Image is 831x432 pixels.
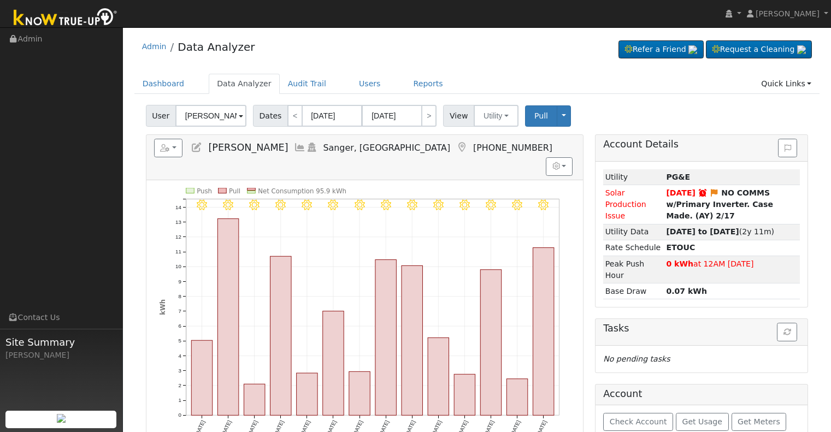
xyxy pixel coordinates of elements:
a: Request a Cleaning [706,40,812,59]
i: 7/20 - Clear [302,199,312,210]
text: 5 [178,338,181,344]
div: [PERSON_NAME] [5,350,117,361]
a: Refer a Friend [618,40,704,59]
i: No pending tasks [603,354,670,363]
rect: onclick="" [244,384,264,415]
strong: D [666,243,695,252]
i: 7/28 - Clear [512,199,522,210]
rect: onclick="" [533,247,553,415]
rect: onclick="" [506,379,527,416]
strong: 0.07 kWh [666,287,707,295]
span: Sanger, [GEOGRAPHIC_DATA] [323,143,451,153]
i: 7/23 - Clear [380,199,391,210]
button: Get Usage [676,413,729,431]
a: > [421,105,437,127]
text: 8 [178,293,181,299]
text: Net Consumption 95.9 kWh [258,187,346,195]
rect: onclick="" [191,340,212,415]
i: 7/26 - Clear [459,199,470,210]
td: Peak Push Hour [603,256,664,283]
span: [DATE] [666,188,696,197]
span: User [146,105,176,127]
img: retrieve [57,414,66,423]
a: Quick Links [753,74,820,94]
img: retrieve [797,45,806,54]
i: 7/29 - Clear [538,199,549,210]
rect: onclick="" [323,311,344,416]
button: Pull [525,105,557,127]
span: Site Summary [5,335,117,350]
text: 12 [175,234,181,240]
a: Audit Trail [280,74,334,94]
button: Utility [474,105,518,127]
rect: onclick="" [480,270,501,416]
button: Refresh [777,323,797,341]
rect: onclick="" [296,373,317,415]
a: Users [351,74,389,94]
strong: NO COMMS w/Primary Inverter. Case Made. (AY) 2/17 [666,188,773,220]
rect: onclick="" [428,338,449,415]
rect: onclick="" [217,218,238,415]
text: kWh [158,299,166,315]
rect: onclick="" [270,256,291,415]
text: 2 [178,382,181,388]
span: View [443,105,474,127]
span: [PERSON_NAME] [756,9,820,18]
text: 4 [178,353,181,359]
rect: onclick="" [375,259,396,415]
strong: 0 kWh [666,259,693,268]
strong: ID: 13185001, authorized: 10/20/23 [666,173,690,181]
i: 7/19 - Clear [275,199,286,210]
span: [PERSON_NAME] [208,142,288,153]
span: (2y 11m) [666,227,774,236]
text: 10 [175,263,181,269]
h5: Account Details [603,139,800,150]
strong: [DATE] to [DATE] [666,227,739,236]
a: Admin [142,42,167,51]
td: Rate Schedule [603,240,664,256]
i: 7/22 - Clear [354,199,364,210]
a: Login As (last 08/01/2025 4:45:56 PM) [306,142,318,153]
text: 11 [175,248,181,255]
text: 3 [178,368,181,374]
text: 9 [178,279,181,285]
i: 7/21 - Clear [328,199,338,210]
i: 7/18 - Clear [249,199,260,210]
a: Dashboard [134,74,193,94]
text: Pull [229,187,240,195]
span: Check Account [610,417,667,426]
a: Multi-Series Graph [294,142,306,153]
text: 1 [178,397,181,403]
i: 7/17 - Clear [223,199,233,210]
text: 14 [175,204,181,210]
span: Dates [253,105,288,127]
button: Get Meters [732,413,787,431]
i: 7/24 - Clear [407,199,417,210]
rect: onclick="" [349,371,370,415]
td: Utility [603,169,664,185]
span: Get Meters [738,417,780,426]
span: Get Usage [682,417,722,426]
button: Issue History [778,139,797,157]
td: Base Draw [603,283,664,299]
i: 7/27 - Clear [486,199,496,210]
text: 13 [175,219,181,225]
td: Utility Data [603,224,664,240]
h5: Tasks [603,323,800,334]
i: 7/25 - Clear [433,199,444,210]
input: Select a User [175,105,246,127]
text: 6 [178,323,181,329]
text: 0 [178,412,181,418]
a: Map [456,142,468,153]
td: at 12AM [DATE] [664,256,800,283]
a: Edit User (13452) [191,142,203,153]
a: Reports [405,74,451,94]
button: Check Account [603,413,673,431]
i: Edit Issue [710,189,720,197]
a: Data Analyzer [209,74,280,94]
a: Snooze expired 02/24/2025 [698,188,708,197]
img: Know True-Up [8,6,123,31]
span: Pull [534,111,548,120]
h5: Account [603,388,642,399]
span: [PHONE_NUMBER] [473,143,552,153]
